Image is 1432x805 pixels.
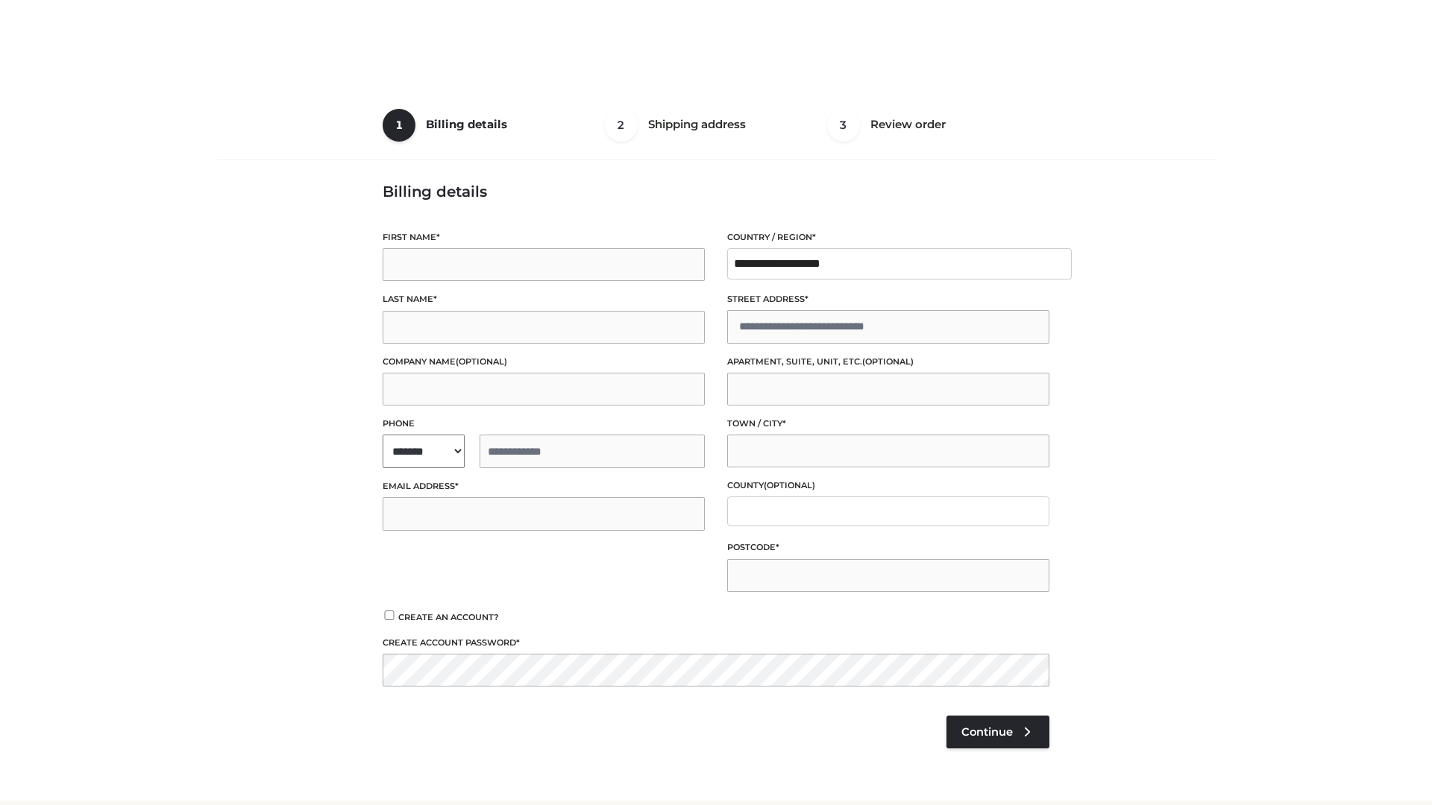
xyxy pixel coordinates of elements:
input: Create an account? [383,610,396,620]
span: Review order [870,117,946,131]
label: Street address [727,292,1049,306]
label: Phone [383,417,705,431]
span: (optional) [862,356,914,367]
label: Town / City [727,417,1049,431]
a: Continue [946,716,1049,748]
h3: Billing details [383,183,1049,201]
span: Billing details [426,117,507,131]
label: County [727,479,1049,493]
span: 2 [605,109,638,142]
label: Last name [383,292,705,306]
label: Company name [383,355,705,369]
span: Create an account? [398,612,499,622]
span: 1 [383,109,415,142]
label: Create account password [383,636,1049,650]
span: (optional) [456,356,507,367]
label: Email address [383,479,705,493]
span: (optional) [764,480,815,490]
label: Postcode [727,540,1049,555]
span: Continue [961,725,1013,739]
label: Apartment, suite, unit, etc. [727,355,1049,369]
span: 3 [827,109,860,142]
span: Shipping address [648,117,746,131]
label: First name [383,230,705,244]
label: Country / Region [727,230,1049,244]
